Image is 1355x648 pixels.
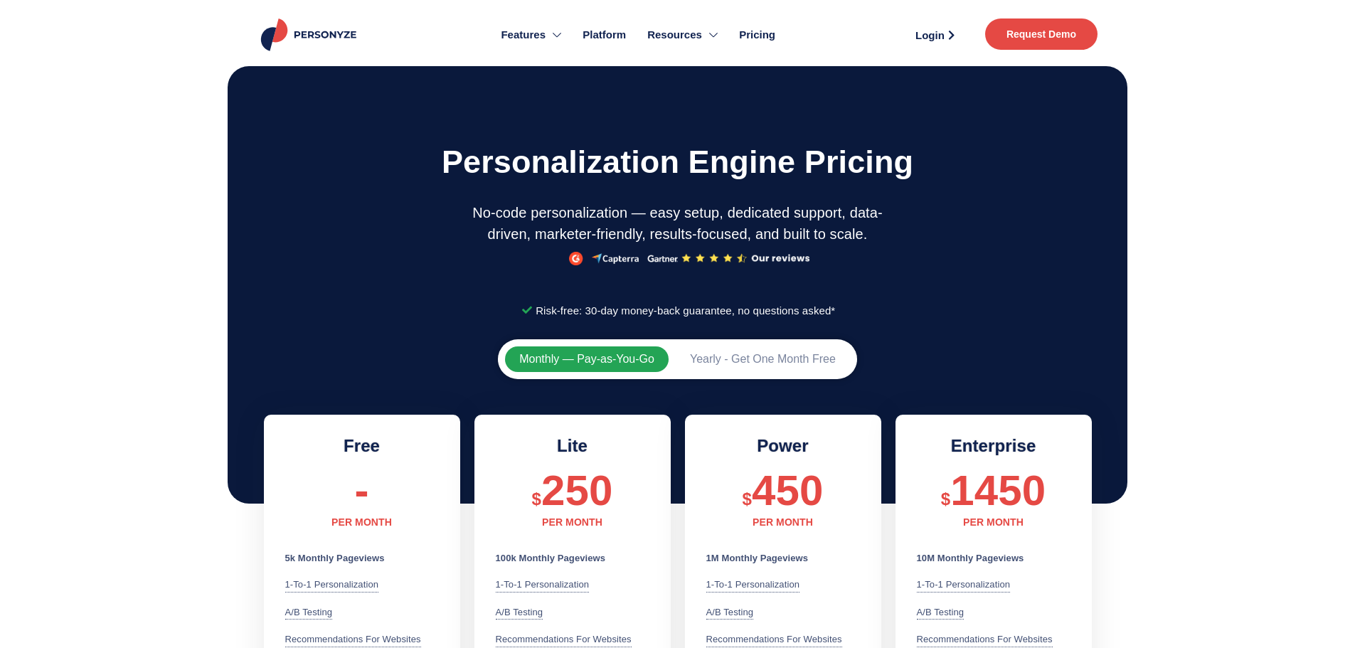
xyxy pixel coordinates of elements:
[706,436,860,457] h2: Power
[941,489,950,509] span: $
[285,553,385,563] b: 5k Monthly Pageviews
[706,578,800,593] div: 1-to-1 Personalization
[690,354,836,365] span: Yearly - Get One Month Free
[950,467,1046,514] span: 1450
[231,136,1124,188] h1: Personalization engine pricing
[706,605,754,620] div: A/B testing
[917,632,1053,647] div: Recommendations for websites
[501,27,546,43] span: Features
[469,202,886,245] p: No-code personalization — easy setup, dedicated support, data-driven, marketer-friendly, results-...
[917,553,1024,563] b: 10M Monthly Pageviews
[496,578,590,593] div: 1-to-1 Personalization
[917,578,1011,593] div: 1-to-1 Personalization
[541,467,612,514] span: 250
[676,346,850,372] button: Yearly - Get One Month Free
[706,553,809,563] b: 1M Monthly Pageviews
[505,346,669,372] button: Monthly — Pay-as-You-Go
[706,632,842,647] div: Recommendations for websites
[285,578,379,593] div: 1-to-1 Personalization
[743,489,752,509] span: $
[496,632,632,647] div: Recommendations for websites
[647,27,702,43] span: Resources
[285,605,333,620] div: A/B testing
[739,27,775,43] span: Pricing
[285,436,439,457] h2: Free
[752,467,823,514] span: 450
[258,18,363,51] img: Personyze logo
[532,299,835,322] span: Risk-free: 30-day money-back guarantee, no questions asked*
[519,354,654,365] span: Monthly — Pay-as-You-Go
[917,605,965,620] div: A/B testing
[728,7,786,63] a: Pricing
[915,30,945,41] span: Login
[496,553,606,563] b: 100k Monthly Pageviews
[285,632,421,647] div: Recommendations for websites
[985,18,1098,50] a: Request Demo
[490,7,572,63] a: Features
[1006,29,1076,39] span: Request Demo
[917,436,1070,457] h2: Enterprise
[532,489,541,509] span: $
[899,24,971,46] a: Login
[496,436,649,457] h2: Lite
[637,7,728,63] a: Resources
[583,27,626,43] span: Platform
[496,605,543,620] div: A/B testing
[572,7,637,63] a: Platform
[354,467,368,514] span: -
